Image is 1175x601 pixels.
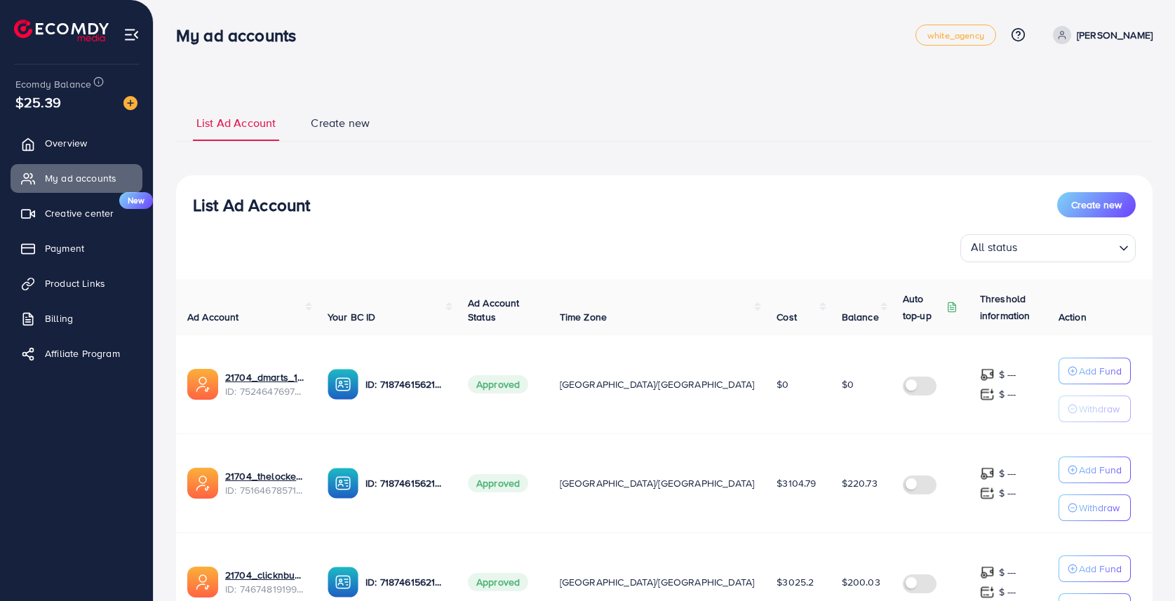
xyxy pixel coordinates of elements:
[1059,494,1131,521] button: Withdraw
[915,25,996,46] a: white_agency
[225,370,305,384] a: 21704_dmarts_1751968678379
[225,384,305,398] span: ID: 7524647697966678024
[777,377,788,391] span: $0
[1079,400,1120,417] p: Withdraw
[842,575,880,589] span: $200.03
[468,296,520,324] span: Ad Account Status
[119,192,153,209] span: New
[1079,363,1122,379] p: Add Fund
[45,346,120,360] span: Affiliate Program
[1059,457,1131,483] button: Add Fund
[1059,358,1131,384] button: Add Fund
[15,77,91,91] span: Ecomdy Balance
[196,115,276,131] span: List Ad Account
[365,376,445,393] p: ID: 7187461562175750146
[999,564,1016,581] p: $ ---
[1079,499,1120,516] p: Withdraw
[45,206,114,220] span: Creative center
[1059,310,1087,324] span: Action
[560,377,755,391] span: [GEOGRAPHIC_DATA]/[GEOGRAPHIC_DATA]
[999,485,1016,501] p: $ ---
[45,311,73,325] span: Billing
[1022,237,1113,259] input: Search for option
[328,567,358,597] img: ic-ba-acc.ded83a64.svg
[225,469,305,483] a: 21704_thelocketlab_1750064069407
[980,466,995,481] img: top-up amount
[11,339,142,367] a: Affiliate Program
[980,585,995,600] img: top-up amount
[225,582,305,596] span: ID: 7467481919945572369
[1071,198,1122,212] span: Create new
[1079,560,1122,577] p: Add Fund
[225,568,305,597] div: <span class='underline'>21704_clicknbuypk_1738658630816</span></br>7467481919945572369
[1077,27,1153,43] p: [PERSON_NAME]
[468,375,528,393] span: Approved
[187,468,218,499] img: ic-ads-acc.e4c84228.svg
[842,377,854,391] span: $0
[999,465,1016,482] p: $ ---
[187,369,218,400] img: ic-ads-acc.e4c84228.svg
[560,476,755,490] span: [GEOGRAPHIC_DATA]/[GEOGRAPHIC_DATA]
[311,115,370,131] span: Create new
[1047,26,1153,44] a: [PERSON_NAME]
[560,310,607,324] span: Time Zone
[777,575,814,589] span: $3025.2
[999,366,1016,383] p: $ ---
[225,469,305,498] div: <span class='underline'>21704_thelocketlab_1750064069407</span></br>7516467857187029008
[11,199,142,227] a: Creative centerNew
[999,386,1016,403] p: $ ---
[11,164,142,192] a: My ad accounts
[980,486,995,501] img: top-up amount
[999,583,1016,600] p: $ ---
[968,236,1021,259] span: All status
[123,96,137,110] img: image
[187,567,218,597] img: ic-ads-acc.e4c84228.svg
[14,20,109,41] img: logo
[927,31,984,40] span: white_agency
[328,369,358,400] img: ic-ba-acc.ded83a64.svg
[1059,396,1131,422] button: Withdraw
[45,241,84,255] span: Payment
[468,474,528,492] span: Approved
[560,575,755,589] span: [GEOGRAPHIC_DATA]/[GEOGRAPHIC_DATA]
[187,310,239,324] span: Ad Account
[980,367,995,382] img: top-up amount
[11,129,142,157] a: Overview
[1059,555,1131,582] button: Add Fund
[777,310,797,324] span: Cost
[45,136,87,150] span: Overview
[225,568,305,582] a: 21704_clicknbuypk_1738658630816
[123,27,140,43] img: menu
[980,290,1049,324] p: Threshold information
[176,25,307,46] h3: My ad accounts
[11,234,142,262] a: Payment
[193,195,310,215] h3: List Ad Account
[842,476,878,490] span: $220.73
[225,370,305,399] div: <span class='underline'>21704_dmarts_1751968678379</span></br>7524647697966678024
[45,276,105,290] span: Product Links
[903,290,944,324] p: Auto top-up
[1057,192,1136,217] button: Create new
[23,78,53,127] span: $25.39
[980,565,995,580] img: top-up amount
[777,476,816,490] span: $3104.79
[1079,461,1122,478] p: Add Fund
[11,304,142,332] a: Billing
[468,573,528,591] span: Approved
[11,269,142,297] a: Product Links
[980,387,995,402] img: top-up amount
[365,475,445,492] p: ID: 7187461562175750146
[1115,538,1164,590] iframe: Chat
[225,483,305,497] span: ID: 7516467857187029008
[328,310,376,324] span: Your BC ID
[842,310,879,324] span: Balance
[365,574,445,590] p: ID: 7187461562175750146
[960,234,1136,262] div: Search for option
[328,468,358,499] img: ic-ba-acc.ded83a64.svg
[45,171,116,185] span: My ad accounts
